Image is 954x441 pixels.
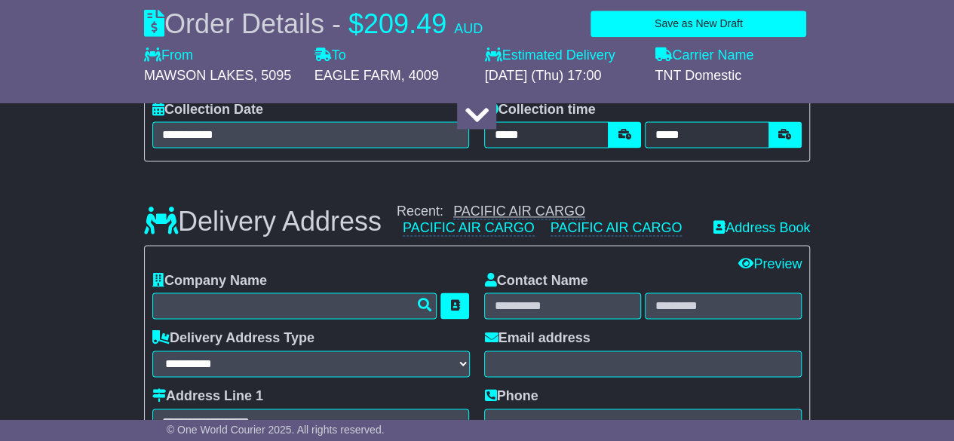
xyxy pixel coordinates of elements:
label: From [144,47,193,64]
label: Company Name [152,273,267,289]
a: Address Book [713,220,810,235]
a: PACIFIC AIR CARGO [551,220,683,236]
label: Contact Name [484,273,587,289]
a: Preview [738,256,802,271]
span: MAWSON LAKES [144,68,253,83]
div: Order Details - [144,8,483,40]
span: AUD [454,21,483,36]
span: , 5095 [253,68,291,83]
label: Delivery Address Type [152,330,314,347]
span: 209.49 [364,8,446,39]
div: TNT Domestic [655,68,810,84]
label: Estimated Delivery [484,47,640,64]
h3: Delivery Address [144,207,382,237]
label: To [314,47,346,64]
span: , 4009 [401,68,439,83]
a: PACIFIC AIR CARGO [453,204,585,219]
label: Email address [484,330,590,347]
span: © One World Courier 2025. All rights reserved. [167,424,385,436]
span: EAGLE FARM [314,68,401,83]
button: Save as New Draft [590,11,806,37]
label: Collection Date [152,102,263,118]
a: PACIFIC AIR CARGO [403,220,535,236]
div: Recent: [397,204,698,236]
label: Phone [484,388,538,405]
span: $ [348,8,364,39]
label: Carrier Name [655,47,753,64]
label: Address Line 1 [152,388,263,405]
div: [DATE] (Thu) 17:00 [484,68,640,84]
